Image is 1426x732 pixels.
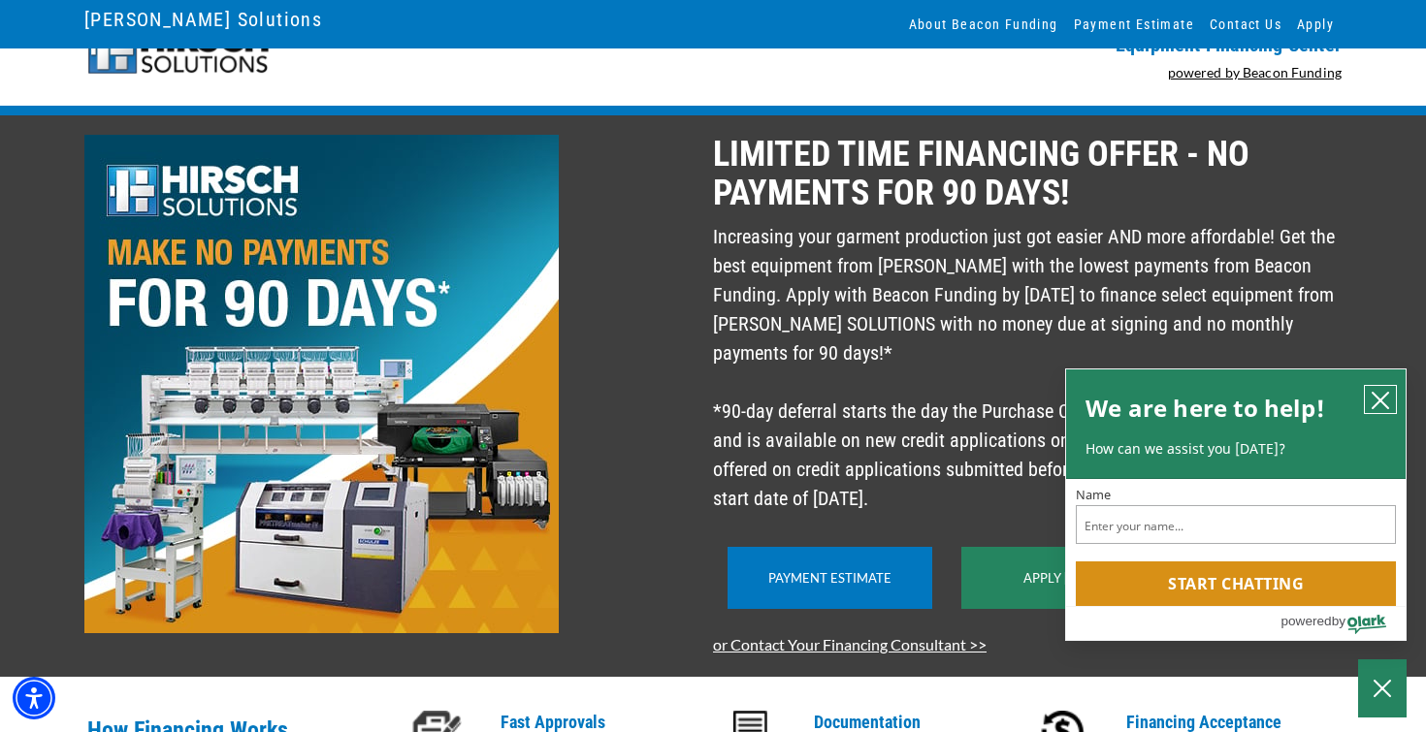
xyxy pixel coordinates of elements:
[713,222,1342,513] p: Increasing your garment production just got easier AND more affordable! Get the best equipment fr...
[1086,439,1386,459] p: How can we assist you [DATE]?
[713,135,1342,212] p: LIMITED TIME FINANCING OFFER - NO PAYMENTS FOR 90 DAYS!
[1065,368,1407,642] div: olark chatbox
[13,677,55,719] div: Accessibility Menu
[1076,505,1396,544] input: Name
[768,570,891,586] a: Payment Estimate
[1086,389,1325,428] h2: We are here to help!
[1076,489,1396,501] label: Name
[1280,609,1331,633] span: powered
[84,3,322,36] a: [PERSON_NAME] Solutions
[713,635,987,653] a: or Contact Your Financing Consultant >>
[1076,561,1396,606] button: Start chatting
[1168,64,1343,80] a: powered by Beacon Funding - open in a new tab
[1365,386,1396,413] button: close chatbox
[1358,659,1407,717] button: Close Chatbox
[84,23,272,77] img: logo
[1332,609,1345,633] span: by
[1023,570,1105,586] a: Apply [DATE]
[1280,607,1406,640] a: Powered by Olark - open in a new tab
